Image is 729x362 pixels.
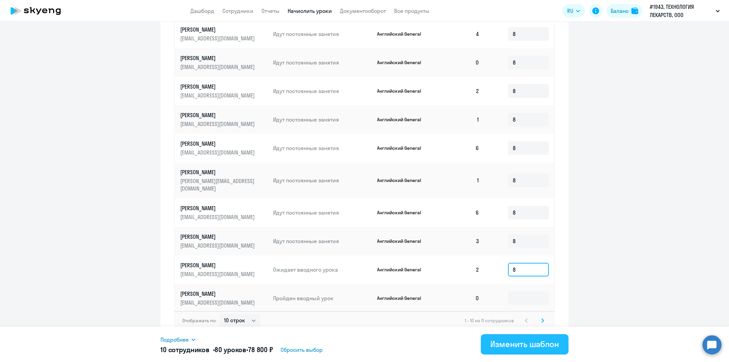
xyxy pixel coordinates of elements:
p: [PERSON_NAME] [180,54,256,62]
p: Идут постоянные занятия [273,87,372,95]
p: [PERSON_NAME] [180,140,256,147]
a: [PERSON_NAME][EMAIL_ADDRESS][DOMAIN_NAME] [180,111,268,128]
h5: 10 сотрудников • • [160,345,273,355]
a: Все продукты [394,7,429,14]
a: Дашборд [190,7,214,14]
p: [PERSON_NAME][EMAIL_ADDRESS][DOMAIN_NAME] [180,177,256,192]
p: [EMAIL_ADDRESS][DOMAIN_NAME] [180,299,256,306]
span: 1 - 10 из 11 сотрудников [465,318,514,324]
p: [EMAIL_ADDRESS][DOMAIN_NAME] [180,120,256,128]
a: [PERSON_NAME][PERSON_NAME][EMAIL_ADDRESS][DOMAIN_NAME] [180,168,268,192]
p: Идут постоянные занятия [273,116,372,123]
span: 78 800 ₽ [248,345,273,354]
p: [PERSON_NAME] [180,261,256,269]
p: [EMAIL_ADDRESS][DOMAIN_NAME] [180,213,256,221]
td: 2 [437,77,485,105]
span: Отображать по: [182,318,217,324]
td: 4 [437,20,485,48]
p: [EMAIL_ADDRESS][DOMAIN_NAME] [180,270,256,278]
button: Балансbalance [607,4,642,18]
p: [PERSON_NAME] [180,26,256,33]
td: 0 [437,48,485,77]
span: 80 уроков [215,345,246,354]
td: 0 [437,284,485,312]
p: [EMAIL_ADDRESS][DOMAIN_NAME] [180,63,256,71]
a: [PERSON_NAME][EMAIL_ADDRESS][DOMAIN_NAME] [180,261,268,278]
p: [EMAIL_ADDRESS][DOMAIN_NAME] [180,92,256,99]
p: Идут постоянные занятия [273,30,372,38]
a: [PERSON_NAME][EMAIL_ADDRESS][DOMAIN_NAME] [180,83,268,99]
a: [PERSON_NAME][EMAIL_ADDRESS][DOMAIN_NAME] [180,204,268,221]
p: [EMAIL_ADDRESS][DOMAIN_NAME] [180,242,256,249]
p: [PERSON_NAME] [180,111,256,119]
td: 6 [437,198,485,227]
td: 1 [437,105,485,134]
a: [PERSON_NAME][EMAIL_ADDRESS][DOMAIN_NAME] [180,26,268,42]
a: [PERSON_NAME][EMAIL_ADDRESS][DOMAIN_NAME] [180,54,268,71]
td: 6 [437,134,485,162]
p: Английский General [377,145,428,151]
a: Сотрудники [222,7,253,14]
a: Документооборот [340,7,386,14]
p: [PERSON_NAME] [180,168,256,176]
p: Английский General [377,88,428,94]
div: Баланс [611,7,629,15]
div: Изменить шаблон [490,339,559,349]
p: Пройден вводный урок [273,294,372,302]
td: 3 [437,227,485,255]
a: Начислить уроки [288,7,332,14]
p: Английский General [377,177,428,183]
p: Идут постоянные занятия [273,177,372,184]
p: Английский General [377,267,428,273]
p: [PERSON_NAME] [180,233,256,240]
p: Английский General [377,31,428,37]
button: #1943, ТЕХНОЛОГИЯ ЛЕКАРСТВ, ООО [646,3,723,19]
p: Ожидает вводного урока [273,266,372,273]
button: Изменить шаблон [481,334,569,355]
p: Идут постоянные занятия [273,209,372,216]
img: balance [631,7,638,14]
a: Отчеты [261,7,279,14]
p: Идут постоянные занятия [273,144,372,152]
p: Идут постоянные занятия [273,59,372,66]
a: [PERSON_NAME][EMAIL_ADDRESS][DOMAIN_NAME] [180,290,268,306]
p: [PERSON_NAME] [180,290,256,297]
p: Английский General [377,238,428,244]
p: [EMAIL_ADDRESS][DOMAIN_NAME] [180,149,256,156]
span: RU [567,7,573,15]
p: Идут постоянные занятия [273,237,372,245]
p: Английский General [377,295,428,301]
p: [PERSON_NAME] [180,83,256,90]
p: Английский General [377,59,428,66]
span: Сбросить выбор [281,346,323,354]
button: RU [562,4,585,18]
td: 1 [437,162,485,198]
p: [PERSON_NAME] [180,204,256,212]
p: Английский General [377,210,428,216]
span: Подробнее [160,336,189,344]
p: #1943, ТЕХНОЛОГИЯ ЛЕКАРСТВ, ООО [650,3,713,19]
a: [PERSON_NAME][EMAIL_ADDRESS][DOMAIN_NAME] [180,140,268,156]
p: Английский General [377,116,428,123]
p: [EMAIL_ADDRESS][DOMAIN_NAME] [180,35,256,42]
td: 2 [437,255,485,284]
a: [PERSON_NAME][EMAIL_ADDRESS][DOMAIN_NAME] [180,233,268,249]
